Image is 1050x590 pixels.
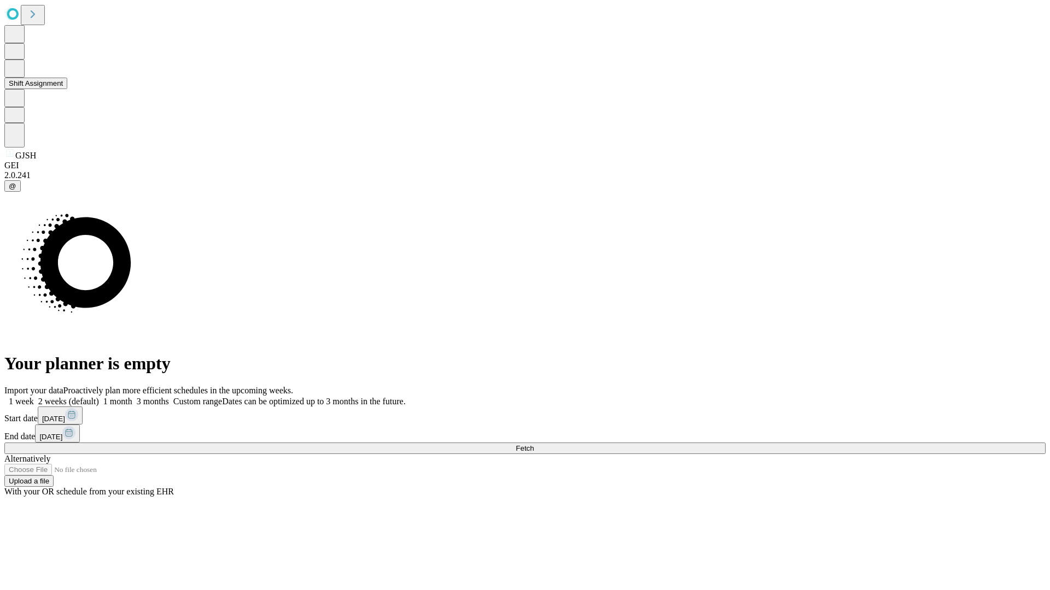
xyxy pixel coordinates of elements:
[173,397,222,406] span: Custom range
[35,424,80,442] button: [DATE]
[103,397,132,406] span: 1 month
[4,170,1046,180] div: 2.0.241
[9,182,16,190] span: @
[38,397,99,406] span: 2 weeks (default)
[15,151,36,160] span: GJSH
[4,180,21,192] button: @
[137,397,169,406] span: 3 months
[222,397,405,406] span: Dates can be optimized up to 3 months in the future.
[4,161,1046,170] div: GEI
[4,406,1046,424] div: Start date
[4,386,63,395] span: Import your data
[4,454,50,463] span: Alternatively
[4,424,1046,442] div: End date
[9,397,34,406] span: 1 week
[4,442,1046,454] button: Fetch
[39,433,62,441] span: [DATE]
[516,444,534,452] span: Fetch
[4,353,1046,374] h1: Your planner is empty
[38,406,83,424] button: [DATE]
[4,78,67,89] button: Shift Assignment
[4,475,54,487] button: Upload a file
[63,386,293,395] span: Proactively plan more efficient schedules in the upcoming weeks.
[4,487,174,496] span: With your OR schedule from your existing EHR
[42,415,65,423] span: [DATE]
